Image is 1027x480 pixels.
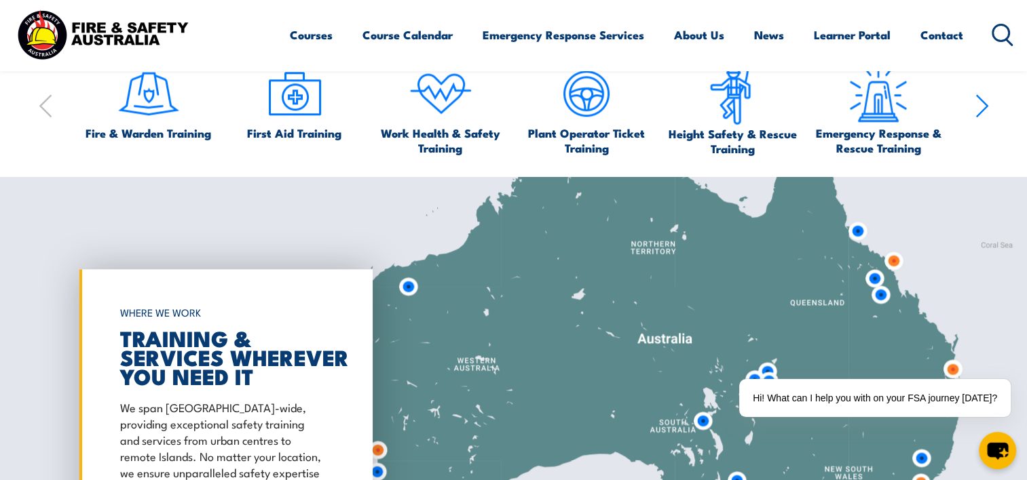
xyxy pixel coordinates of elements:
[483,17,644,53] a: Emergency Response Services
[86,125,211,140] span: Fire & Warden Training
[409,62,472,125] img: icon-4
[666,126,799,156] span: Height Safety & Rescue Training
[555,62,618,125] img: icon-5
[979,432,1016,469] button: chat-button
[701,62,764,126] img: icon-6
[86,62,211,140] a: Fire & Warden Training
[247,62,341,140] a: First Aid Training
[374,62,507,155] a: Work Health & Safety Training
[520,62,653,155] a: Plant Operator Ticket Training
[666,62,799,156] a: Height Safety & Rescue Training
[920,17,963,53] a: Contact
[263,62,326,125] img: icon-2
[520,125,653,155] span: Plant Operator Ticket Training
[120,328,325,385] h2: TRAINING & SERVICES WHEREVER YOU NEED IT
[846,62,910,125] img: Emergency Response Icon
[117,62,181,125] img: icon-1
[290,17,333,53] a: Courses
[362,17,453,53] a: Course Calendar
[120,300,325,325] h6: WHERE WE WORK
[739,379,1011,417] div: Hi! What can I help you with on your FSA journey [DATE]?
[674,17,724,53] a: About Us
[814,17,891,53] a: Learner Portal
[812,62,945,155] a: Emergency Response & Rescue Training
[374,125,507,155] span: Work Health & Safety Training
[247,125,341,140] span: First Aid Training
[754,17,784,53] a: News
[812,125,945,155] span: Emergency Response & Rescue Training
